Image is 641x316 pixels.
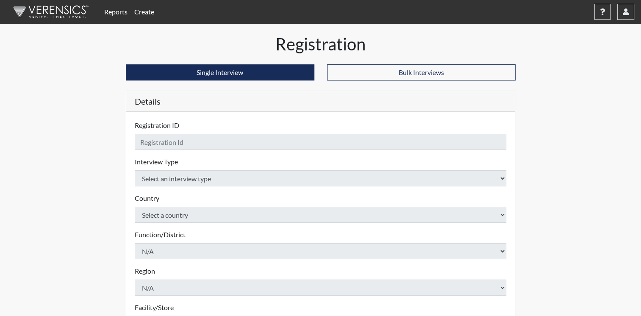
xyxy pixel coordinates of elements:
a: Reports [101,3,131,20]
label: Country [135,193,159,203]
label: Region [135,266,155,276]
label: Interview Type [135,157,178,167]
button: Bulk Interviews [327,64,516,80]
label: Facility/Store [135,302,174,313]
input: Insert a Registration ID, which needs to be a unique alphanumeric value for each interviewee [135,134,507,150]
label: Registration ID [135,120,179,130]
button: Single Interview [126,64,314,80]
a: Create [131,3,158,20]
h5: Details [126,91,515,112]
label: Function/District [135,230,186,240]
h1: Registration [126,34,516,54]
